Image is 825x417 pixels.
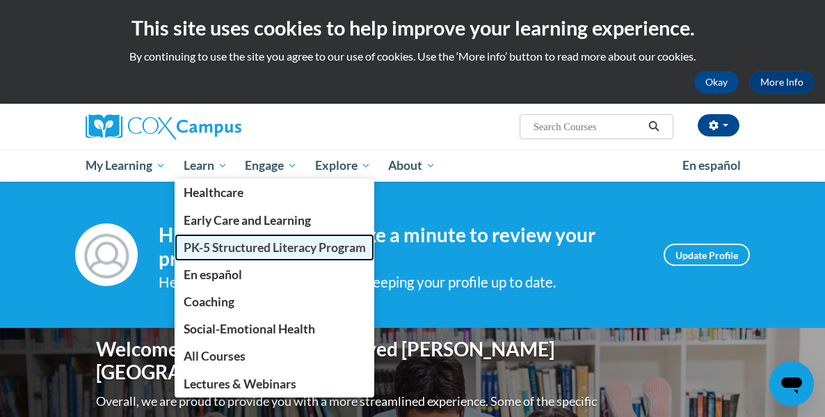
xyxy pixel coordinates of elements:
[236,150,306,182] a: Engage
[175,261,375,288] a: En español
[175,288,375,315] a: Coaching
[77,150,175,182] a: My Learning
[10,14,815,42] h2: This site uses cookies to help improve your learning experience.
[175,234,375,261] a: PK-5 Structured Literacy Program
[315,157,371,174] span: Explore
[184,322,315,336] span: Social-Emotional Health
[184,157,227,174] span: Learn
[175,370,375,398] a: Lectures & Webinars
[769,361,814,406] iframe: Button to launch messaging window
[388,157,435,174] span: About
[245,157,297,174] span: Engage
[75,223,138,286] img: Profile Image
[682,158,741,173] span: En español
[694,71,739,93] button: Okay
[175,179,375,206] a: Healthcare
[380,150,445,182] a: About
[96,338,600,384] h1: Welcome to the new and improved [PERSON_NAME][GEOGRAPHIC_DATA]
[175,207,375,234] a: Early Care and Learning
[673,151,750,180] a: En español
[10,49,815,64] p: By continuing to use the site you agree to our use of cookies. Use the ‘More info’ button to read...
[159,223,643,270] h4: Hi [PERSON_NAME]! Take a minute to review your profile.
[184,377,296,391] span: Lectures & Webinars
[184,185,243,200] span: Healthcare
[184,240,366,255] span: PK-5 Structured Literacy Program
[175,150,237,182] a: Learn
[698,114,739,136] button: Account Settings
[86,114,241,139] img: Cox Campus
[86,114,289,139] a: Cox Campus
[643,118,664,135] button: Search
[749,71,815,93] a: More Info
[175,343,375,370] a: All Courses
[184,349,246,363] span: All Courses
[664,244,750,266] a: Update Profile
[306,150,380,182] a: Explore
[159,271,643,294] div: Help improve your experience by keeping your profile up to date.
[184,213,311,228] span: Early Care and Learning
[184,267,242,282] span: En español
[75,150,750,182] div: Main menu
[532,118,643,135] input: Search Courses
[175,315,375,343] a: Social-Emotional Health
[86,157,166,174] span: My Learning
[184,294,234,309] span: Coaching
